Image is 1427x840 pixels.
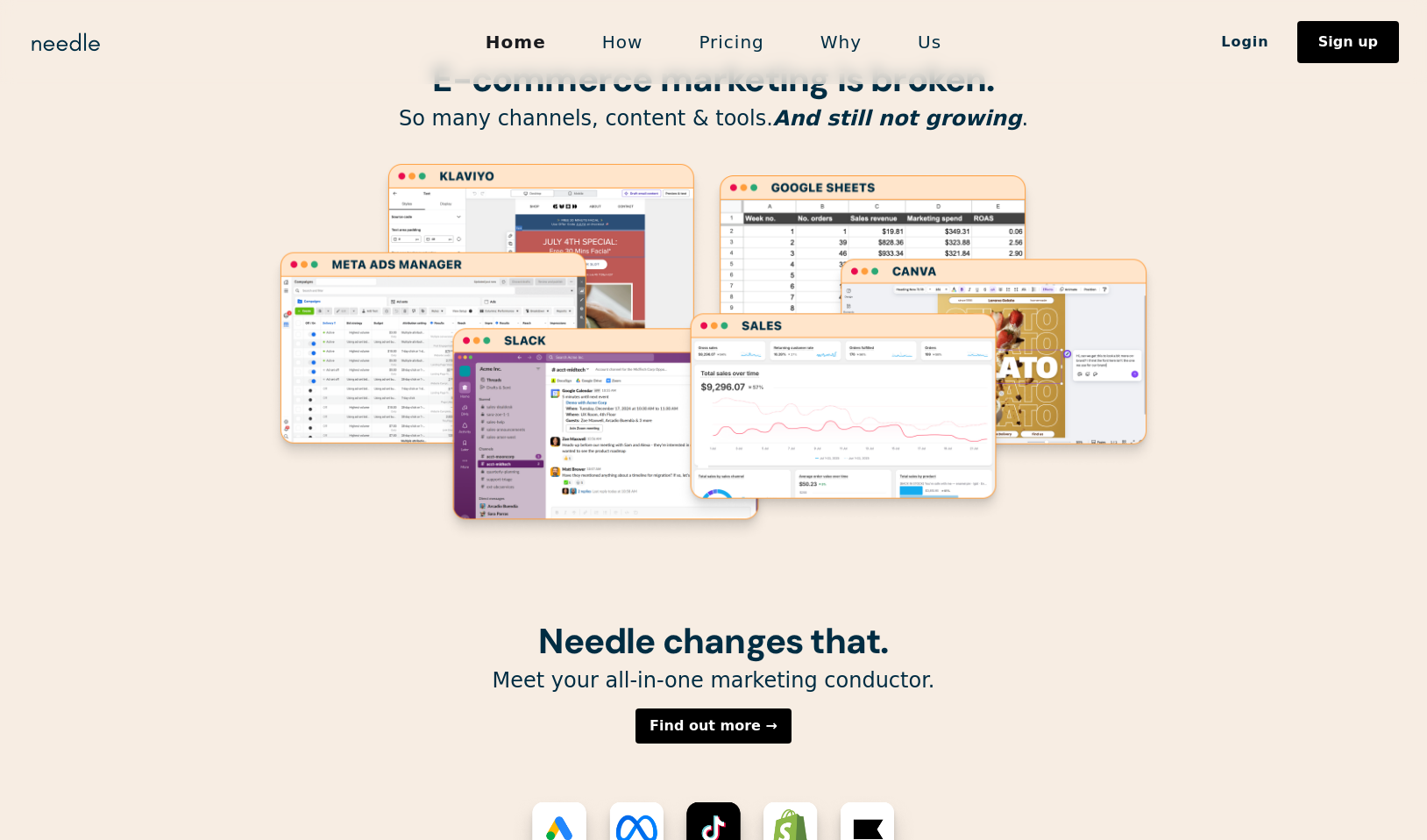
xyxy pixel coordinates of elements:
[635,708,792,744] a: Find out more →
[266,667,1161,694] p: Meet your all-in-one marketing conductor.
[671,24,792,61] a: Pricing
[1318,35,1378,49] div: Sign up
[650,719,777,733] div: Find out more →
[574,24,671,61] a: How
[792,24,890,61] a: Why
[266,105,1161,132] p: So many channels, content & tools. .
[1297,21,1399,63] a: Sign up
[458,24,574,61] a: Home
[1193,27,1297,57] a: Login
[538,618,888,664] strong: Needle changes that.
[890,24,969,61] a: Us
[773,106,1022,131] em: And still not growing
